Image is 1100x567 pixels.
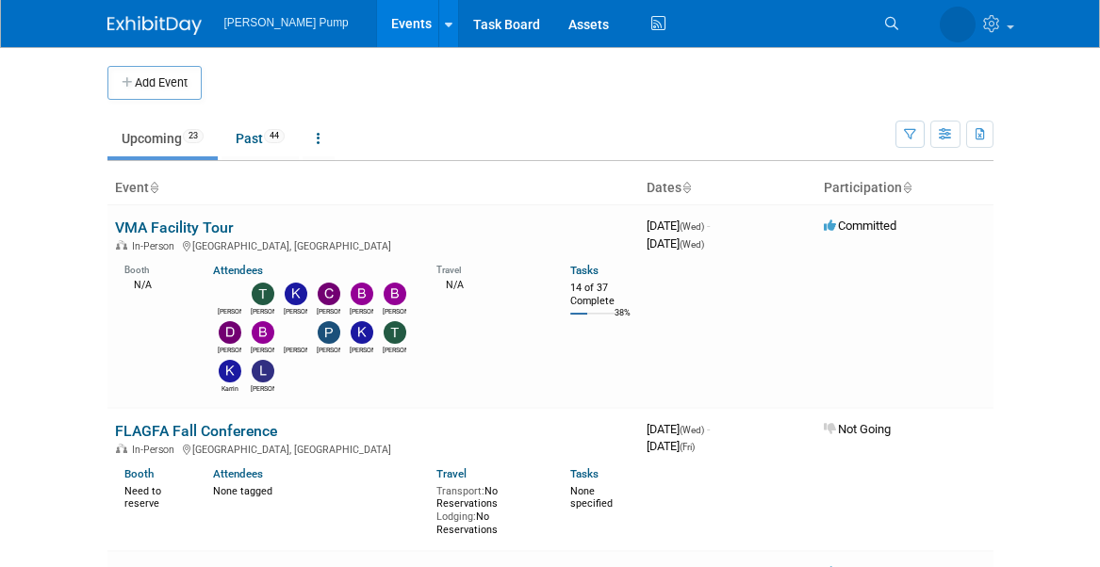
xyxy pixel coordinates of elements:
[284,305,307,316] div: Kelly Seliga
[436,485,484,497] span: Transport:
[436,467,467,480] a: Travel
[570,264,599,277] a: Tasks
[218,382,241,394] div: Karrin Scott
[383,344,406,355] div: Tony Lewis
[680,239,704,250] span: (Wed)
[570,467,599,480] a: Tasks
[317,344,340,355] div: Patrick Champagne
[107,66,202,100] button: Add Event
[124,467,154,480] a: Booth
[351,283,373,305] img: Bobby Zitzka
[680,221,704,232] span: (Wed)
[816,172,993,204] th: Participation
[318,283,340,305] img: Christopher Thompson
[107,16,202,35] img: ExhibitDay
[251,305,274,316] div: Teri Beth Perkins
[285,321,307,344] img: Ryan McHugh
[115,219,234,236] a: VMA Facility Tour
[615,308,631,333] td: 38%
[436,277,542,292] div: N/A
[132,444,180,456] span: In-Person
[252,283,274,305] img: Teri Beth Perkins
[570,485,613,510] span: None specified
[647,422,710,436] span: [DATE]
[107,172,639,204] th: Event
[219,321,241,344] img: David Perry
[318,321,340,344] img: Patrick Champagne
[115,237,632,252] div: [GEOGRAPHIC_DATA], [GEOGRAPHIC_DATA]
[383,305,406,316] div: Brian Peek
[213,467,263,480] a: Attendees
[219,360,241,382] img: Karrin Scott
[219,283,241,305] img: Amanda Smith
[680,425,704,435] span: (Wed)
[115,422,277,440] a: FLAGFA Fall Conference
[436,510,476,523] span: Lodging:
[251,344,274,355] div: Brian Lee
[264,129,285,143] span: 44
[183,129,204,143] span: 23
[115,441,632,456] div: [GEOGRAPHIC_DATA], [GEOGRAPHIC_DATA]
[707,422,710,436] span: -
[824,422,891,436] span: Not Going
[116,240,127,250] img: In-Person Event
[647,219,710,233] span: [DATE]
[570,282,632,307] div: 14 of 37 Complete
[124,481,186,510] div: Need to reserve
[902,180,911,195] a: Sort by Participation Type
[222,121,299,156] a: Past44
[107,121,218,156] a: Upcoming23
[116,444,127,453] img: In-Person Event
[350,305,373,316] div: Bobby Zitzka
[149,180,158,195] a: Sort by Event Name
[940,7,976,42] img: Amanda Smith
[681,180,691,195] a: Sort by Start Date
[707,219,710,233] span: -
[350,344,373,355] div: Kim M
[124,258,186,276] div: Booth
[384,283,406,305] img: Brian Peek
[213,264,263,277] a: Attendees
[384,321,406,344] img: Tony Lewis
[647,236,704,251] span: [DATE]
[132,240,180,252] span: In-Person
[436,258,542,276] div: Travel
[213,481,422,498] div: None tagged
[639,172,816,204] th: Dates
[124,277,186,292] div: N/A
[251,382,274,394] div: Lee Feeser
[680,442,695,452] span: (Fri)
[218,344,241,355] div: David Perry
[218,305,241,316] div: Amanda Smith
[285,283,307,305] img: Kelly Seliga
[317,305,340,316] div: Christopher Thompson
[824,219,896,233] span: Committed
[252,321,274,344] img: Brian Lee
[647,439,695,453] span: [DATE]
[224,16,349,29] span: [PERSON_NAME] Pump
[436,481,542,537] div: No Reservations No Reservations
[252,360,274,382] img: Lee Feeser
[284,344,307,355] div: Ryan McHugh
[351,321,373,344] img: Kim M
